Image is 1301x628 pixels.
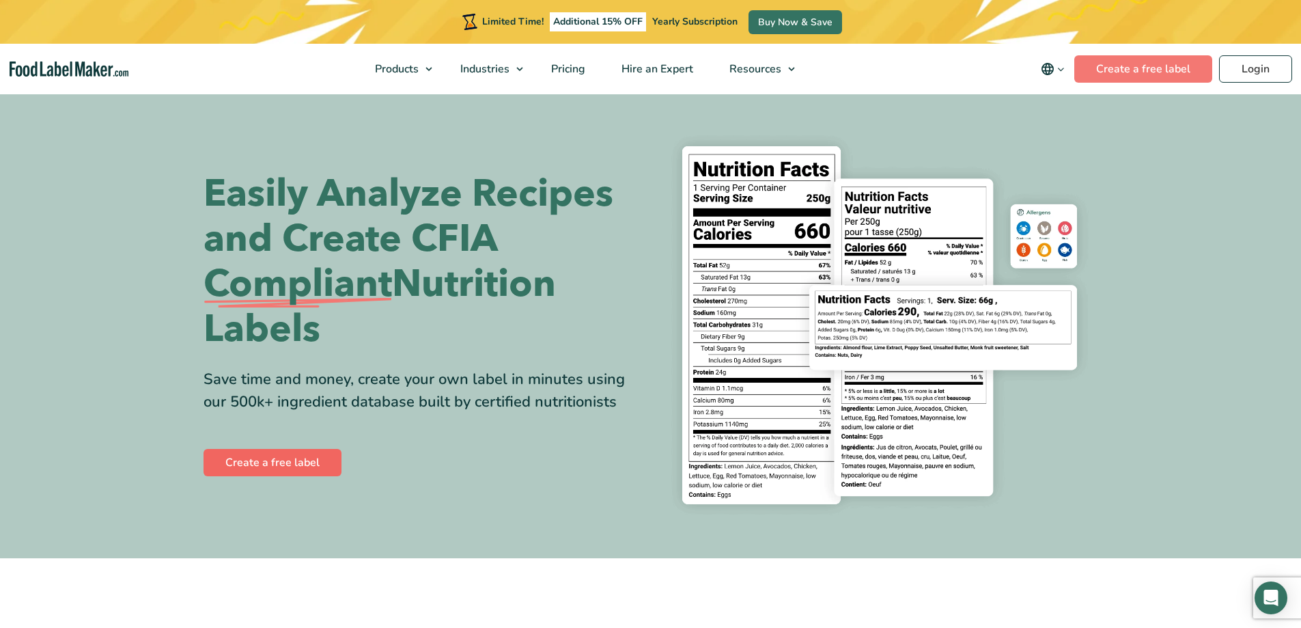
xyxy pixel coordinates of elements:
[482,15,544,28] span: Limited Time!
[1219,55,1292,83] a: Login
[204,262,392,307] span: Compliant
[652,15,738,28] span: Yearly Subscription
[749,10,842,34] a: Buy Now & Save
[725,62,783,77] span: Resources
[617,62,695,77] span: Hire an Expert
[357,44,439,94] a: Products
[550,12,646,31] span: Additional 15% OFF
[204,449,341,476] a: Create a free label
[443,44,530,94] a: Industries
[1074,55,1212,83] a: Create a free label
[533,44,600,94] a: Pricing
[371,62,420,77] span: Products
[204,172,641,352] h1: Easily Analyze Recipes and Create CFIA Nutrition Labels
[604,44,708,94] a: Hire an Expert
[712,44,802,94] a: Resources
[204,368,641,413] div: Save time and money, create your own label in minutes using our 500k+ ingredient database built b...
[456,62,511,77] span: Industries
[1255,582,1287,614] div: Open Intercom Messenger
[547,62,587,77] span: Pricing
